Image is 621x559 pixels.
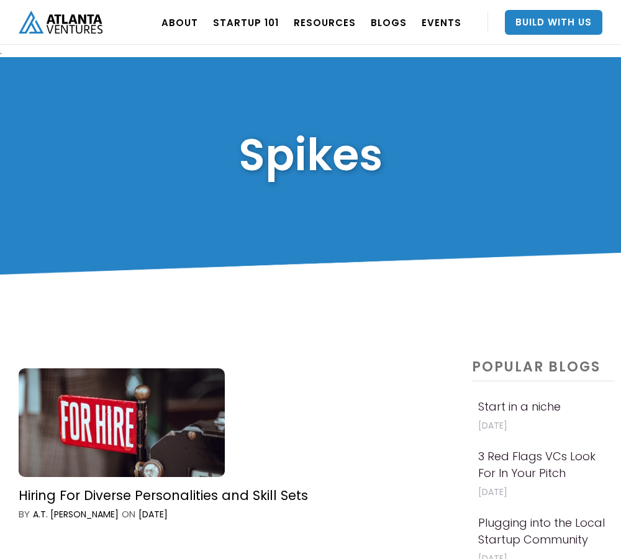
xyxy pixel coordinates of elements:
[19,487,308,504] div: Hiring For Diverse Personalities and Skill Sets
[122,508,135,520] div: ON
[138,508,168,520] div: [DATE]
[472,360,615,381] h4: popular BLOGS
[161,5,198,40] a: ABOUT
[472,394,567,440] a: Start in a niche[DATE]
[478,418,561,434] p: [DATE]
[294,5,356,40] a: RESOURCES
[478,514,609,548] h4: Plugging into the Local Startup Community
[213,5,279,40] a: Startup 101
[33,508,119,520] div: A.T. [PERSON_NAME]
[19,508,30,520] div: by
[422,5,461,40] a: EVENTS
[478,398,561,415] h4: Start in a niche
[478,484,609,500] p: [DATE]
[371,5,407,40] a: BLOGS
[505,10,602,35] a: Build With Us
[472,443,615,506] a: 3 Red Flags VCs Look For In Your Pitch[DATE]
[6,352,455,537] a: Hiring For Diverse Personalities and Skill SetsbyA.T. [PERSON_NAME]ON[DATE]
[478,448,609,481] h4: 3 Red Flags VCs Look For In Your Pitch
